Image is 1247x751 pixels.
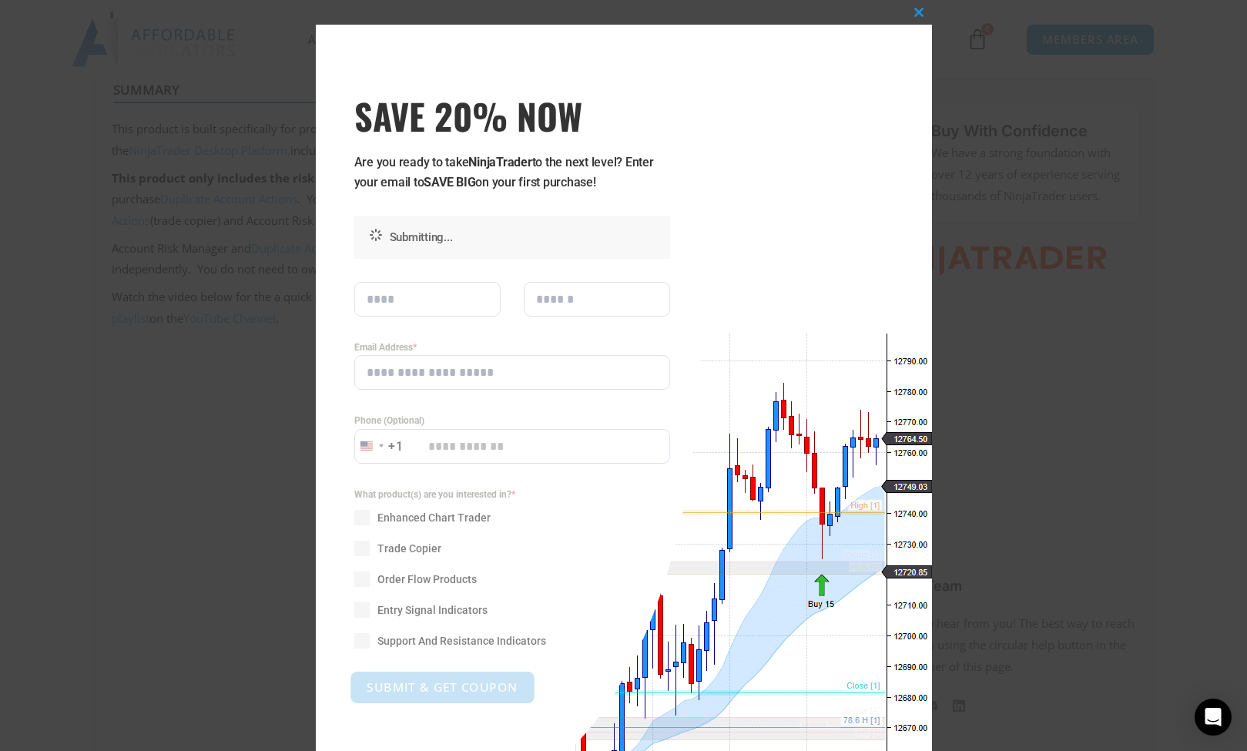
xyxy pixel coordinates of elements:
[354,153,670,193] p: Are you ready to take to the next level? Enter your email to on your first purchase!
[354,94,670,137] span: SAVE 20% NOW
[1195,699,1232,736] div: Open Intercom Messenger
[424,175,475,189] strong: SAVE BIG
[468,155,531,169] strong: NinjaTrader
[390,227,662,247] p: Submitting...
